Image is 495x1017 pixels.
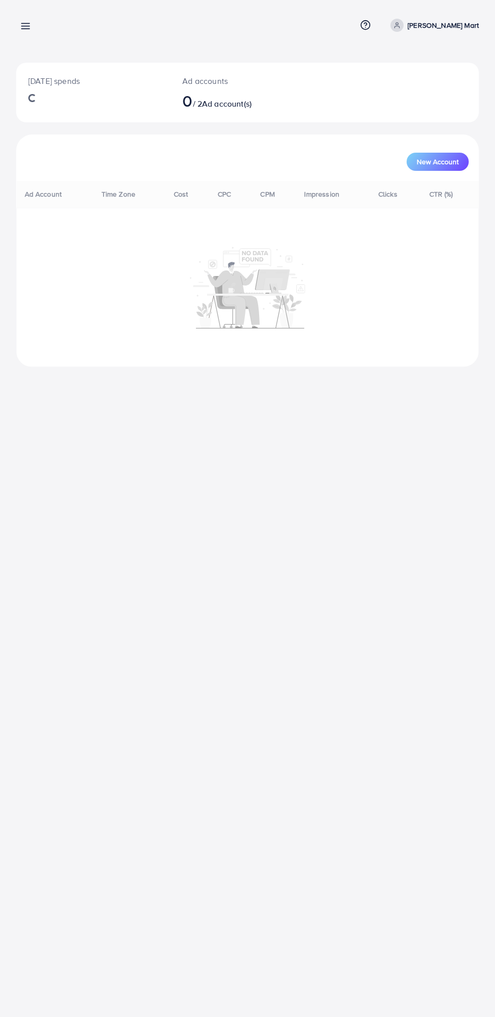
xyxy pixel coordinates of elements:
p: Ad accounts [182,75,274,87]
a: [PERSON_NAME] Mart [386,19,479,32]
span: 0 [182,89,192,112]
h2: / 2 [182,91,274,110]
span: New Account [417,158,459,165]
button: New Account [407,153,469,171]
p: [DATE] spends [28,75,158,87]
span: Ad account(s) [202,98,252,109]
p: [PERSON_NAME] Mart [408,19,479,31]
